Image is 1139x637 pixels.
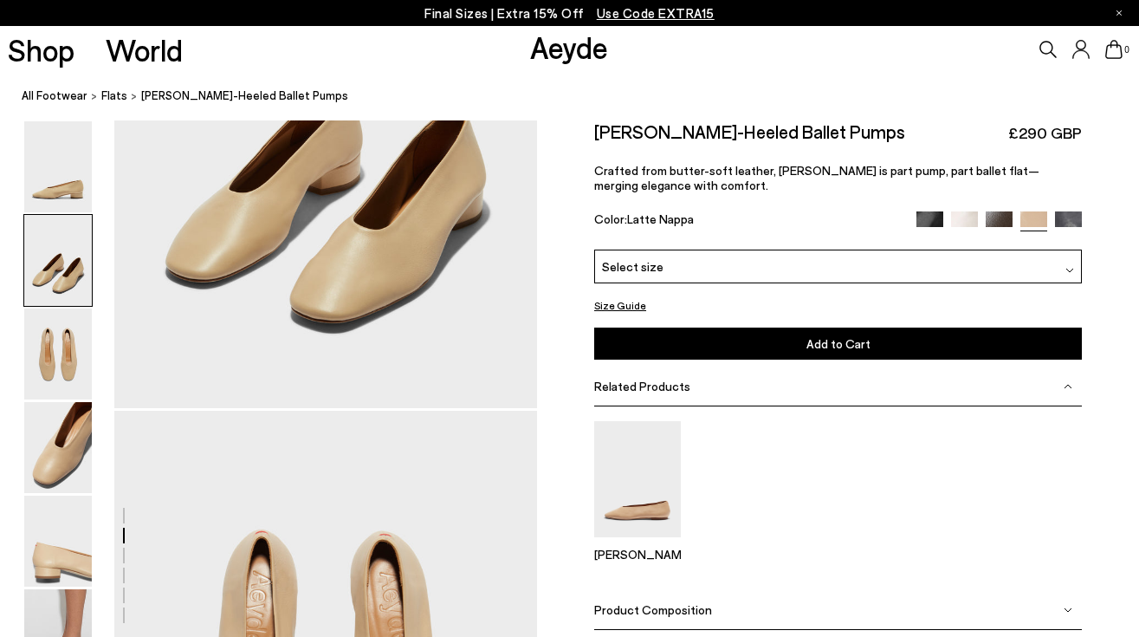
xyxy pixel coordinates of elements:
button: Size Guide [594,295,646,316]
img: svg%3E [1064,382,1072,391]
button: Add to Cart [594,328,1082,360]
nav: breadcrumb [22,73,1139,120]
span: Add to Cart [806,336,870,351]
a: 0 [1105,40,1123,59]
span: Navigate to /collections/ss25-final-sizes [597,5,715,21]
img: svg%3E [1065,266,1074,275]
span: Select size [602,257,663,276]
div: Color: [594,211,901,231]
a: Shop [8,35,74,65]
a: Aeyde [530,29,608,65]
h2: [PERSON_NAME]-Heeled Ballet Pumps [594,120,905,142]
img: svg%3E [1064,606,1072,614]
a: Kirsten Ballet Flats [PERSON_NAME] [594,525,681,562]
span: Latte Nappa [627,211,694,226]
img: Delia Low-Heeled Ballet Pumps - Image 5 [24,496,92,587]
img: Delia Low-Heeled Ballet Pumps - Image 2 [24,215,92,306]
span: 0 [1123,45,1131,55]
img: Delia Low-Heeled Ballet Pumps - Image 1 [24,121,92,212]
a: All Footwear [22,87,87,105]
span: Flats [101,88,127,102]
a: World [106,35,183,65]
span: Related Products [594,379,690,393]
img: Delia Low-Heeled Ballet Pumps - Image 4 [24,402,92,493]
span: Crafted from butter-soft leather, [PERSON_NAME] is part pump, part ballet flat—merging elegance w... [594,163,1039,192]
span: £290 GBP [1008,122,1082,144]
a: Flats [101,87,127,105]
span: [PERSON_NAME]-Heeled Ballet Pumps [141,87,348,105]
span: Product Composition [594,602,712,617]
p: [PERSON_NAME] [594,547,681,562]
img: Kirsten Ballet Flats [594,421,681,536]
p: Final Sizes | Extra 15% Off [424,3,715,24]
img: Delia Low-Heeled Ballet Pumps - Image 3 [24,309,92,400]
